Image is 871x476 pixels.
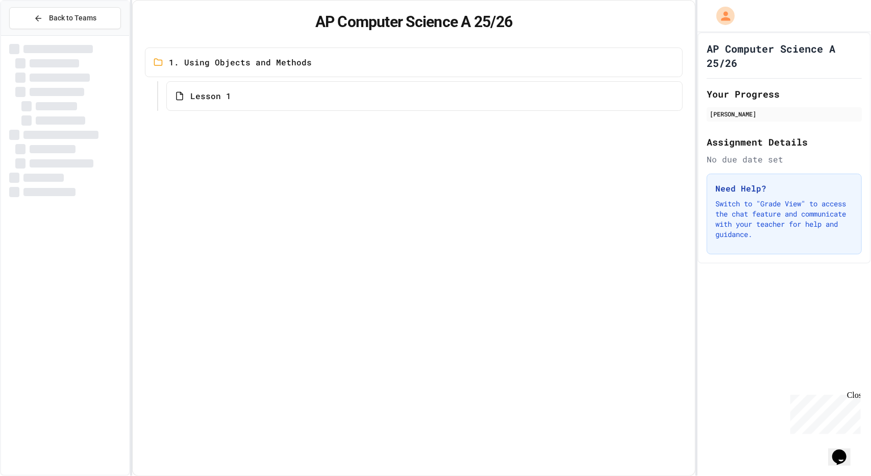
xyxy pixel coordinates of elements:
button: Back to Teams [9,7,121,29]
h1: AP Computer Science A 25/26 [145,13,683,31]
h1: AP Computer Science A 25/26 [707,41,862,70]
div: Chat with us now!Close [4,4,70,65]
div: No due date set [707,153,862,165]
span: Back to Teams [49,13,96,23]
h2: Assignment Details [707,135,862,149]
span: 1. Using Objects and Methods [169,56,312,68]
div: My Account [706,4,737,28]
p: Switch to "Grade View" to access the chat feature and communicate with your teacher for help and ... [715,199,853,240]
div: [PERSON_NAME] [710,109,859,118]
iframe: chat widget [786,391,861,434]
a: Lesson 1 [166,81,683,111]
h2: Your Progress [707,87,862,101]
span: Lesson 1 [190,90,231,102]
iframe: chat widget [828,435,861,466]
h3: Need Help? [715,182,853,195]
